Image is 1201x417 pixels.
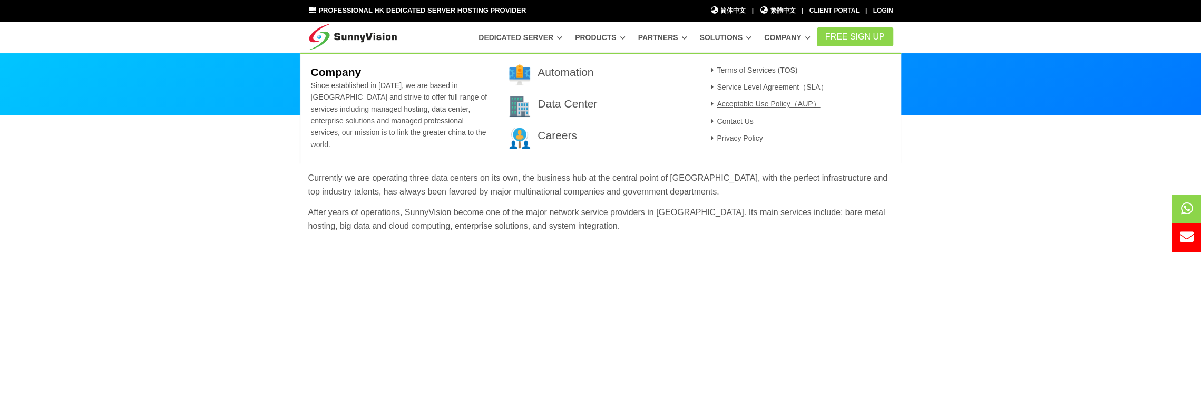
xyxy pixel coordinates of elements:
[310,81,487,149] span: Since established in [DATE], we are based in [GEOGRAPHIC_DATA] and strive to offer full range of ...
[708,100,821,108] a: Acceptable Use Policy（AUP）
[708,66,798,74] a: Terms of Services (TOS)
[638,28,687,47] a: Partners
[479,28,562,47] a: Dedicated Server
[300,53,901,164] div: Company
[873,7,893,14] a: Login
[310,66,361,78] b: Company
[538,129,577,141] a: Careers
[538,66,593,78] a: Automation
[308,171,893,198] p: Currently we are operating three data centers on its own, the business hub at the central point o...
[802,6,803,16] li: |
[575,28,626,47] a: Products
[865,6,867,16] li: |
[759,6,796,16] a: 繁體中文
[809,7,860,14] a: Client Portal
[751,6,753,16] li: |
[764,28,811,47] a: Company
[708,117,754,125] a: Contact Us
[708,83,828,91] a: Service Level Agreement（SLA）
[708,134,763,142] a: Privacy Policy
[318,6,526,14] span: Professional HK Dedicated Server Hosting Provider
[699,28,751,47] a: Solutions
[817,27,893,46] a: FREE Sign Up
[509,96,530,117] img: 002-town.png
[308,206,893,232] p: After years of operations, SunnyVision become one of the major network service providers in [GEOG...
[509,128,530,149] img: 003-research.png
[710,6,746,16] a: 简体中文
[538,98,597,110] a: Data Center
[509,64,530,85] img: 001-brand.png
